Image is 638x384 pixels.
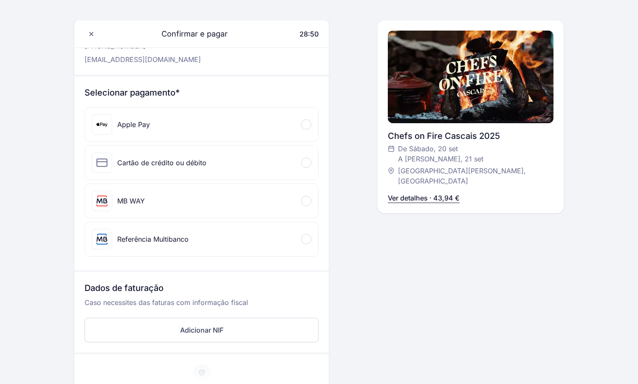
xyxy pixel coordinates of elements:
[117,119,150,130] div: Apple Pay
[85,318,319,342] button: Adicionar NIF
[151,28,228,40] span: Confirmar e pagar
[117,196,145,206] div: MB WAY
[388,130,553,142] div: Chefs on Fire Cascais 2025
[85,282,319,297] h3: Dados de faturação
[388,193,460,203] p: Ver detalhes · 43,94 €
[299,30,319,38] span: 28:50
[117,234,189,244] div: Referência Multibanco
[117,158,206,168] div: Cartão de crédito ou débito
[85,87,319,99] h3: Selecionar pagamento*
[85,297,319,314] p: Caso necessites das faturas com informação fiscal
[398,166,545,186] span: [GEOGRAPHIC_DATA][PERSON_NAME], [GEOGRAPHIC_DATA]
[85,54,201,65] p: [EMAIL_ADDRESS][DOMAIN_NAME]
[398,144,483,164] span: De Sábado, 20 set A [PERSON_NAME], 21 set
